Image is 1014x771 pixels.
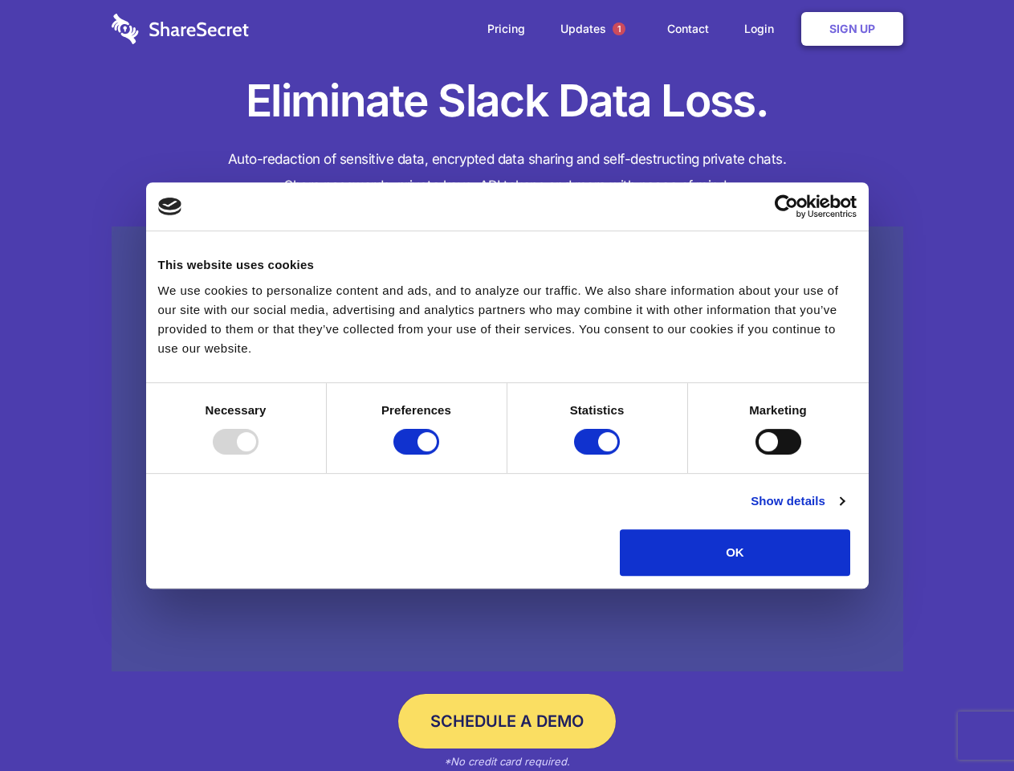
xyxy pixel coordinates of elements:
div: We use cookies to personalize content and ads, and to analyze our traffic. We also share informat... [158,281,857,358]
strong: Necessary [206,403,267,417]
strong: Statistics [570,403,625,417]
strong: Marketing [749,403,807,417]
a: Login [728,4,798,54]
button: OK [620,529,850,576]
div: This website uses cookies [158,255,857,275]
a: Usercentrics Cookiebot - opens in a new window [716,194,857,218]
span: 1 [613,22,625,35]
h4: Auto-redaction of sensitive data, encrypted data sharing and self-destructing private chats. Shar... [112,146,903,199]
a: Sign Up [801,12,903,46]
h1: Eliminate Slack Data Loss. [112,72,903,130]
img: logo-wordmark-white-trans-d4663122ce5f474addd5e946df7df03e33cb6a1c49d2221995e7729f52c070b2.svg [112,14,249,44]
a: Wistia video thumbnail [112,226,903,672]
strong: Preferences [381,403,451,417]
a: Contact [651,4,725,54]
em: *No credit card required. [444,755,570,768]
img: logo [158,198,182,215]
a: Pricing [471,4,541,54]
a: Show details [751,492,844,511]
a: Schedule a Demo [398,694,616,749]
